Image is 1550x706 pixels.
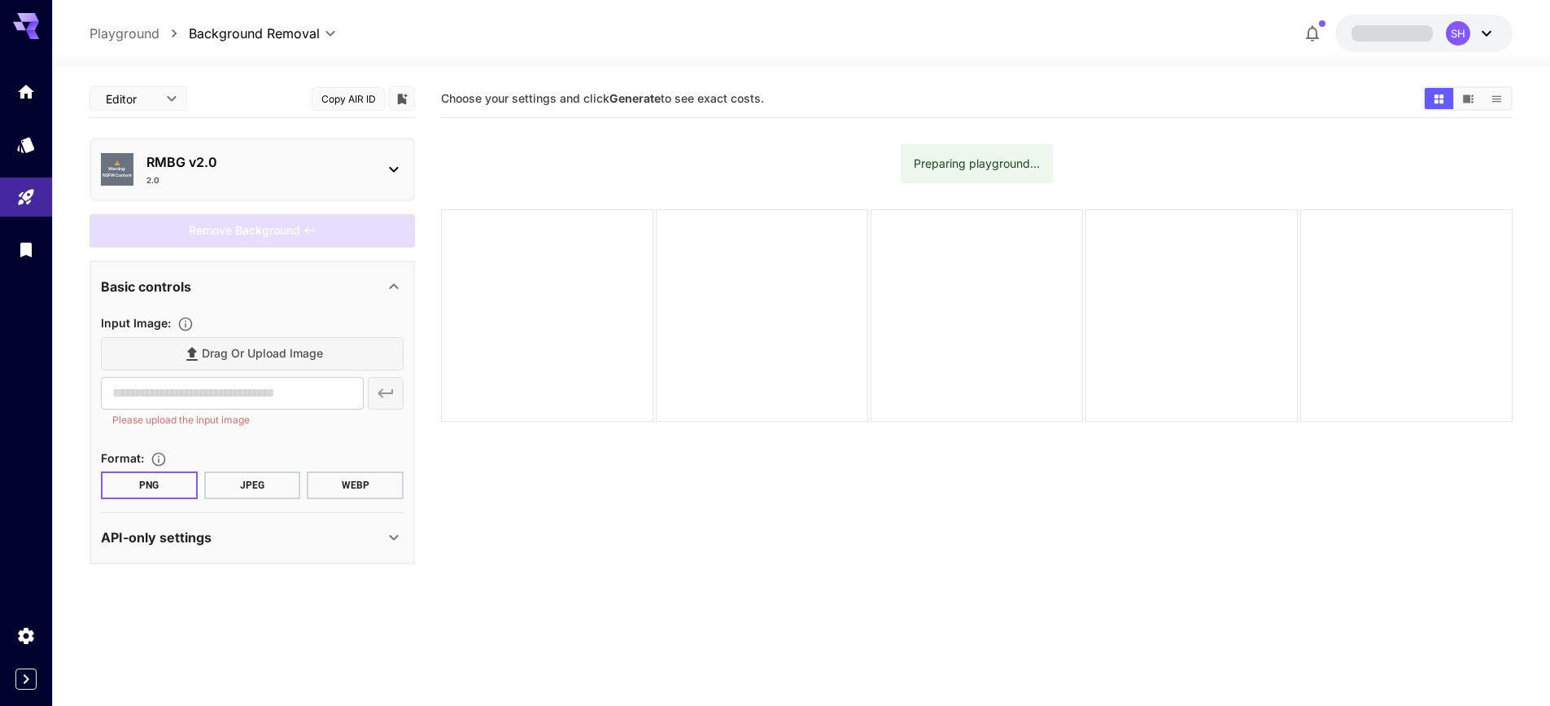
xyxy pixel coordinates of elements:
div: Library [16,239,36,260]
button: Choose the file format for the output image. [144,451,173,467]
button: Add to library [395,89,409,108]
p: API-only settings [101,528,212,547]
span: Warning: [108,166,126,173]
span: Editor [106,90,156,107]
span: Format : [101,451,144,465]
span: Background Removal [189,24,320,43]
button: PNG [101,471,198,499]
button: WEBP [307,471,404,499]
div: Basic controls [101,267,404,306]
div: Playground [16,187,36,208]
span: Input Image : [101,316,171,330]
button: Show images in grid view [1425,88,1453,109]
div: Models [16,134,36,155]
button: JPEG [204,471,301,499]
p: Please upload the input image [112,412,352,428]
span: Choose your settings and click to see exact costs. [441,91,764,105]
div: Preparing playground... [914,149,1040,178]
button: Show images in video view [1454,88,1482,109]
p: RMBG v2.0 [146,152,371,172]
span: NSFW Content [103,173,132,179]
nav: breadcrumb [90,24,189,43]
div: ⚠️Warning:NSFW ContentRMBG v2.02.0 [101,146,404,193]
div: Show images in grid viewShow images in video viewShow images in list view [1423,86,1513,111]
div: Settings [16,625,36,646]
p: Basic controls [101,277,191,296]
b: Generate [609,91,661,105]
button: Copy AIR ID [312,87,385,111]
p: 2.0 [146,174,159,186]
button: SH [1335,15,1513,52]
button: Show images in list view [1482,88,1511,109]
a: Playground [90,24,159,43]
div: API-only settings [101,518,404,557]
div: SH [1446,21,1470,46]
button: Specifies the input image to be processed. [171,316,200,332]
span: ⚠️ [115,160,120,167]
button: Expand sidebar [15,669,37,690]
div: Home [16,81,36,102]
